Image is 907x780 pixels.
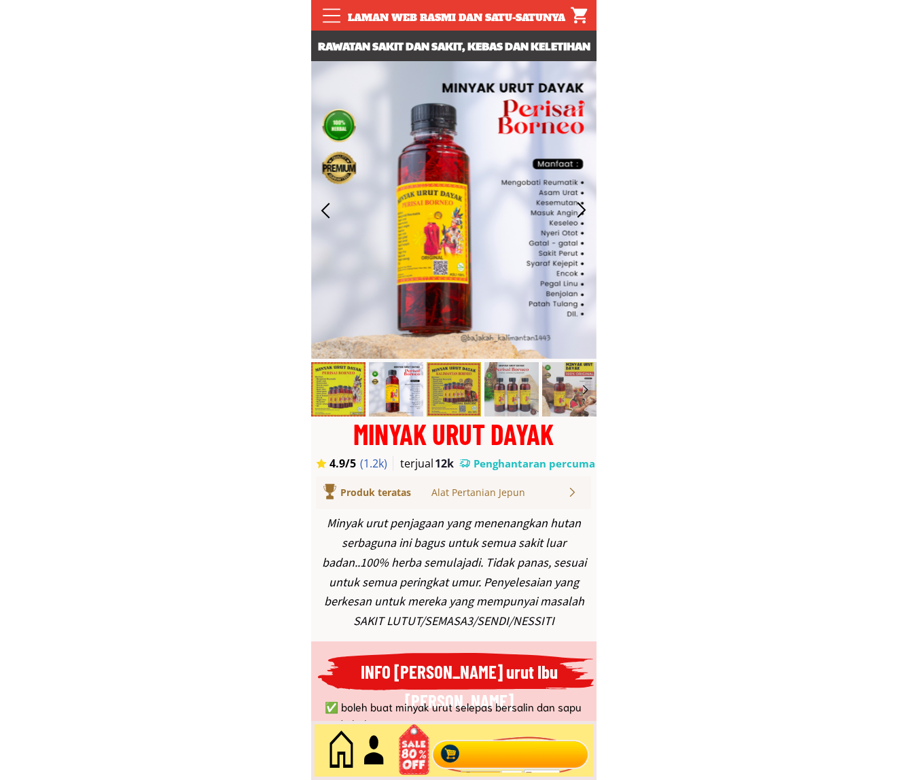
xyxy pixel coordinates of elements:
div: MINYAK URUT DAYAK [311,420,597,448]
li: ✅ boleh buat minyak urut selepas bersalin dan sapu pada baby [315,698,596,732]
h3: INFO [PERSON_NAME] urut Ibu [PERSON_NAME] [351,657,567,715]
div: Produk teratas [340,485,450,500]
h3: (1.2k) [360,456,395,471]
h3: terjual [400,456,446,471]
div: Laman web rasmi dan satu-satunya [340,10,573,25]
h3: 4.9/5 [330,456,368,471]
h3: 12k [435,456,458,471]
div: Minyak urut penjagaan yang menenangkan hutan serbaguna ini bagus untuk semua sakit luar badan..10... [318,514,590,631]
h3: Penghantaran percuma [474,457,596,471]
h3: Rawatan sakit dan sakit, kebas dan keletihan [311,37,597,55]
div: Alat Pertanian Jepun [431,485,567,500]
